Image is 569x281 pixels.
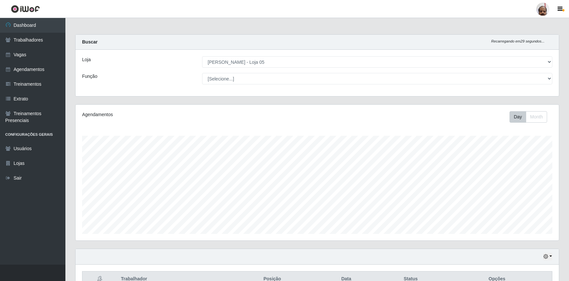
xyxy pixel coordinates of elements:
div: Agendamentos [82,111,272,118]
img: CoreUI Logo [11,5,40,13]
i: Recarregando em 29 segundos... [491,39,544,43]
button: Month [526,111,547,123]
button: Day [509,111,526,123]
label: Função [82,73,97,80]
label: Loja [82,56,91,63]
strong: Buscar [82,39,97,44]
div: First group [509,111,547,123]
div: Toolbar with button groups [509,111,552,123]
